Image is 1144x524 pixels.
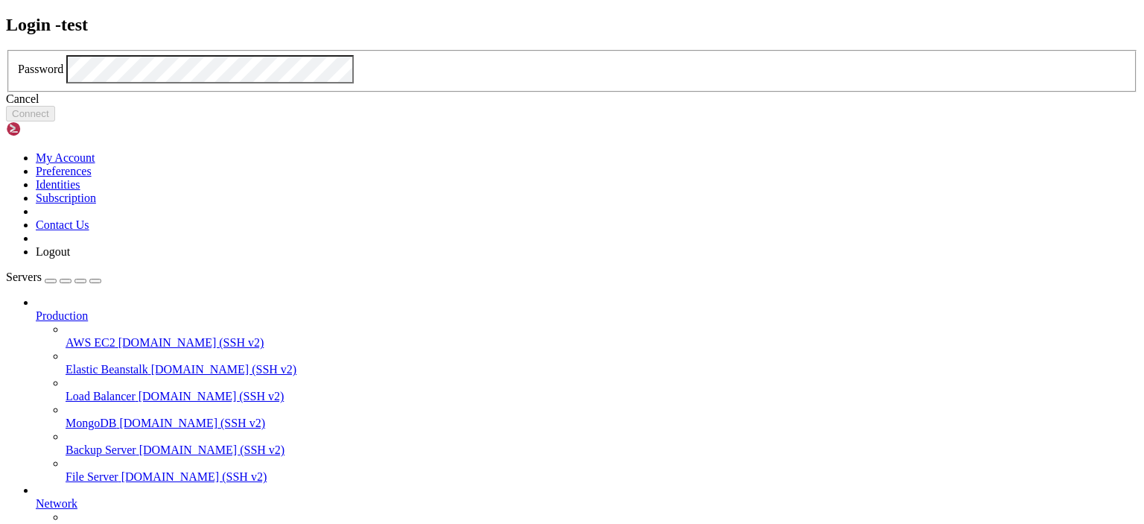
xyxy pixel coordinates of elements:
[66,336,115,349] span: AWS EC2
[66,417,1138,430] a: MongoDB [DOMAIN_NAME] (SSH v2)
[139,443,285,456] span: [DOMAIN_NAME] (SSH v2)
[36,296,1138,484] li: Production
[6,15,1138,35] h2: Login - test
[66,363,1138,376] a: Elastic Beanstalk [DOMAIN_NAME] (SSH v2)
[36,245,70,258] a: Logout
[6,106,55,121] button: Connect
[36,178,80,191] a: Identities
[66,470,118,483] span: File Server
[66,417,116,429] span: MongoDB
[6,92,1138,106] div: Cancel
[18,63,63,75] label: Password
[36,497,1138,511] a: Network
[66,350,1138,376] li: Elastic Beanstalk [DOMAIN_NAME] (SSH v2)
[66,443,1138,457] a: Backup Server [DOMAIN_NAME] (SSH v2)
[151,363,297,376] span: [DOMAIN_NAME] (SSH v2)
[6,19,12,31] div: (0, 1)
[36,309,88,322] span: Production
[119,417,265,429] span: [DOMAIN_NAME] (SSH v2)
[36,165,92,177] a: Preferences
[66,323,1138,350] li: AWS EC2 [DOMAIN_NAME] (SSH v2)
[118,336,264,349] span: [DOMAIN_NAME] (SSH v2)
[6,271,101,283] a: Servers
[6,121,92,136] img: Shellngn
[36,497,77,510] span: Network
[66,363,148,376] span: Elastic Beanstalk
[36,192,96,204] a: Subscription
[139,390,285,403] span: [DOMAIN_NAME] (SSH v2)
[66,336,1138,350] a: AWS EC2 [DOMAIN_NAME] (SSH v2)
[66,443,136,456] span: Backup Server
[6,271,42,283] span: Servers
[36,309,1138,323] a: Production
[66,470,1138,484] a: File Server [DOMAIN_NAME] (SSH v2)
[6,6,950,19] x-row: Connecting [TECHNICAL_ID]...
[66,430,1138,457] li: Backup Server [DOMAIN_NAME] (SSH v2)
[36,218,89,231] a: Contact Us
[66,457,1138,484] li: File Server [DOMAIN_NAME] (SSH v2)
[66,403,1138,430] li: MongoDB [DOMAIN_NAME] (SSH v2)
[121,470,267,483] span: [DOMAIN_NAME] (SSH v2)
[66,376,1138,403] li: Load Balancer [DOMAIN_NAME] (SSH v2)
[36,151,95,164] a: My Account
[66,390,1138,403] a: Load Balancer [DOMAIN_NAME] (SSH v2)
[66,390,136,403] span: Load Balancer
